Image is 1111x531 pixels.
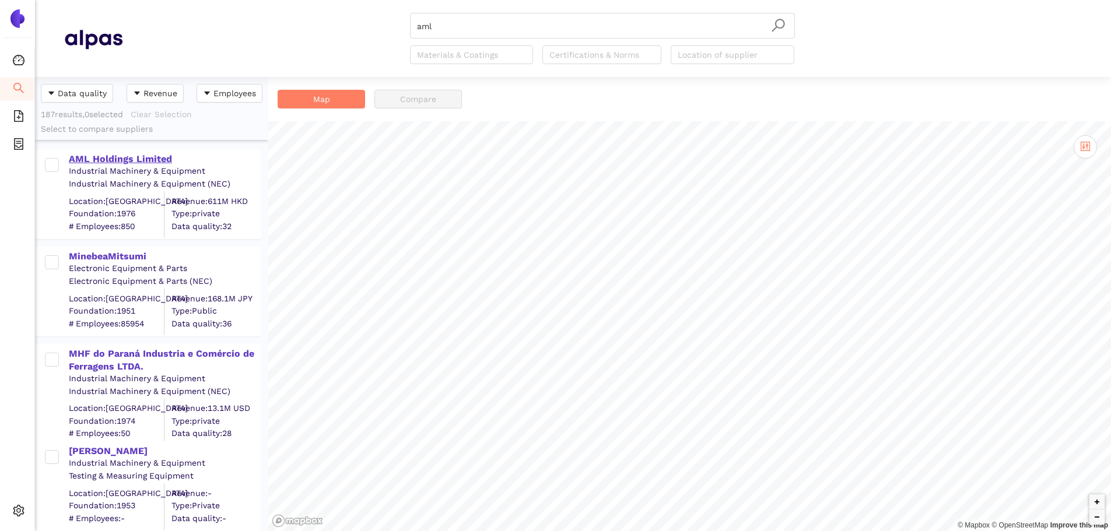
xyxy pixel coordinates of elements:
[69,347,260,374] div: MHF do Paraná Industria e Comércio de Ferragens LTDA.
[69,195,164,207] div: Location: [GEOGRAPHIC_DATA]
[8,9,27,28] img: Logo
[69,153,260,166] div: AML Holdings Limited
[171,220,260,232] span: Data quality: 32
[69,500,164,512] span: Foundation: 1953
[69,512,164,524] span: # Employees: -
[171,512,260,524] span: Data quality: -
[64,24,122,54] img: Homepage
[13,501,24,524] span: setting
[171,305,260,317] span: Type: Public
[171,318,260,329] span: Data quality: 36
[171,195,260,207] div: Revenue: 611M HKD
[171,487,260,499] div: Revenue: -
[69,208,164,220] span: Foundation: 1976
[69,428,164,439] span: # Employees: 50
[171,208,260,220] span: Type: private
[130,105,199,124] button: Clear Selection
[171,403,260,414] div: Revenue: 13.1M USD
[69,178,260,190] div: Industrial Machinery & Equipment (NEC)
[133,89,141,99] span: caret-down
[278,90,365,108] button: Map
[171,428,260,439] span: Data quality: 28
[313,93,330,106] span: Map
[69,373,260,385] div: Industrial Machinery & Equipment
[69,470,260,482] div: Testing & Measuring Equipment
[1089,509,1105,525] button: Zoom out
[69,385,260,397] div: Industrial Machinery & Equipment (NEC)
[13,106,24,129] span: file-add
[197,84,262,103] button: caret-downEmployees
[69,305,164,317] span: Foundation: 1951
[69,445,260,458] div: [PERSON_NAME]
[69,487,164,499] div: Location: [GEOGRAPHIC_DATA]
[41,124,262,135] div: Select to compare suppliers
[268,121,1111,531] canvas: Map
[13,78,24,101] span: search
[127,84,184,103] button: caret-downRevenue
[1080,141,1091,152] span: control
[69,166,260,177] div: Industrial Machinery & Equipment
[13,50,24,73] span: dashboard
[213,87,256,100] span: Employees
[143,87,177,100] span: Revenue
[69,250,260,263] div: MinebeaMitsumi
[69,415,164,427] span: Foundation: 1974
[272,514,323,528] a: Mapbox logo
[47,89,55,99] span: caret-down
[58,87,107,100] span: Data quality
[771,18,786,33] span: search
[69,403,164,414] div: Location: [GEOGRAPHIC_DATA]
[171,293,260,304] div: Revenue: 168.1M JPY
[69,263,260,275] div: Electronic Equipment & Parts
[203,89,211,99] span: caret-down
[69,293,164,304] div: Location: [GEOGRAPHIC_DATA]
[69,276,260,287] div: Electronic Equipment & Parts (NEC)
[171,415,260,427] span: Type: private
[171,500,260,512] span: Type: Private
[41,84,113,103] button: caret-downData quality
[1089,494,1105,509] button: Zoom in
[69,458,260,469] div: Industrial Machinery & Equipment
[41,110,123,119] span: 187 results, 0 selected
[69,220,164,232] span: # Employees: 850
[13,134,24,157] span: container
[69,318,164,329] span: # Employees: 85954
